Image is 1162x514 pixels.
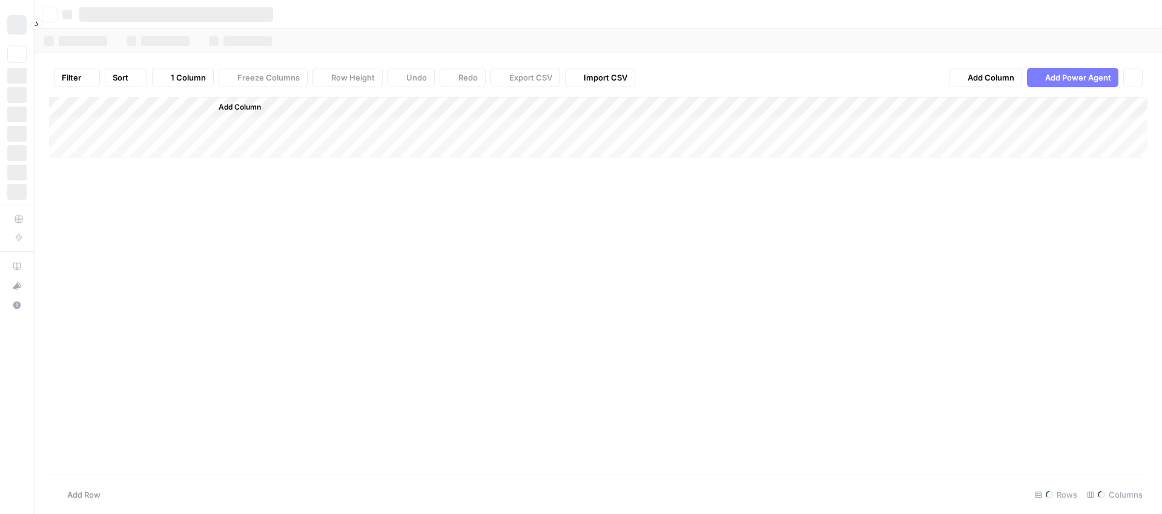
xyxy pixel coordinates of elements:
span: Undo [406,71,427,84]
span: Add Row [67,489,101,501]
span: Filter [62,71,81,84]
span: Add Power Agent [1045,71,1111,84]
button: Undo [388,68,435,87]
button: Help + Support [7,295,27,315]
span: Export CSV [509,71,552,84]
span: Add Column [219,102,261,113]
button: Freeze Columns [219,68,308,87]
button: Filter [54,68,100,87]
button: Row Height [312,68,383,87]
div: Columns [1082,485,1147,504]
span: Redo [458,71,478,84]
a: AirOps Academy [7,257,27,276]
span: Freeze Columns [237,71,300,84]
span: Row Height [331,71,375,84]
div: What's new? [8,277,26,295]
div: Rows [1030,485,1082,504]
button: Import CSV [565,68,635,87]
button: Redo [440,68,486,87]
button: 1 Column [152,68,214,87]
span: Import CSV [584,71,627,84]
button: Add Column [949,68,1022,87]
span: 1 Column [171,71,206,84]
button: Add Row [49,485,108,504]
button: Add Column [203,99,266,115]
button: Sort [105,68,147,87]
button: Export CSV [490,68,560,87]
button: Add Power Agent [1027,68,1118,87]
button: What's new? [7,276,27,295]
span: Sort [113,71,128,84]
span: Add Column [968,71,1014,84]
